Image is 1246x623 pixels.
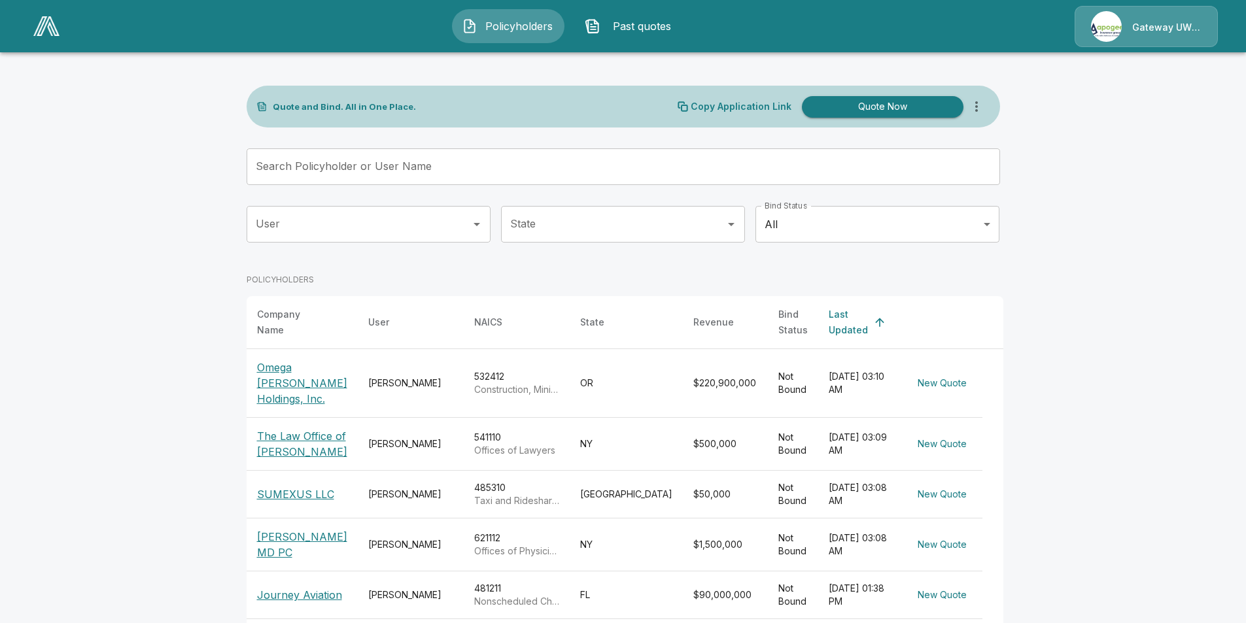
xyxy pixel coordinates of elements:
[818,418,902,471] td: [DATE] 03:09 AM
[818,571,902,619] td: [DATE] 01:38 PM
[683,471,768,518] td: $50,000
[585,18,600,34] img: Past quotes Icon
[33,16,60,36] img: AA Logo
[912,533,972,557] button: New Quote
[474,370,559,396] div: 532412
[273,103,416,111] p: Quote and Bind. All in One Place.
[606,18,678,34] span: Past quotes
[368,488,453,501] div: [PERSON_NAME]
[474,383,559,396] p: Construction, Mining, and Forestry Machinery and Equipment Rental and Leasing
[755,206,999,243] div: All
[818,471,902,518] td: [DATE] 03:08 AM
[575,9,687,43] button: Past quotes IconPast quotes
[691,102,791,111] p: Copy Application Link
[257,587,342,603] p: Journey Aviation
[368,538,453,551] div: [PERSON_NAME]
[912,371,972,396] button: New Quote
[765,200,807,211] label: Bind Status
[768,471,818,518] td: Not Bound
[474,481,559,507] div: 485310
[768,349,818,418] td: Not Bound
[368,437,453,450] div: [PERSON_NAME]
[474,582,559,608] div: 481211
[802,96,963,118] button: Quote Now
[570,571,683,619] td: FL
[257,428,347,460] p: The Law Office of [PERSON_NAME]
[912,583,972,607] button: New Quote
[257,486,334,502] p: SUMEXUS LLC
[963,93,990,120] button: more
[683,571,768,619] td: $90,000,000
[570,418,683,471] td: NY
[580,314,604,330] div: State
[912,482,972,507] button: New Quote
[768,418,818,471] td: Not Bound
[797,96,963,118] a: Quote Now
[468,215,486,233] button: Open
[570,518,683,571] td: NY
[683,418,768,471] td: $500,000
[768,571,818,619] td: Not Bound
[462,18,477,34] img: Policyholders Icon
[570,349,683,418] td: OR
[474,444,559,457] p: Offices of Lawyers
[474,314,502,330] div: NAICS
[368,588,453,601] div: [PERSON_NAME]
[912,432,972,456] button: New Quote
[570,471,683,518] td: [GEOGRAPHIC_DATA]
[683,518,768,571] td: $1,500,000
[474,545,559,558] p: Offices of Physicians, Mental Health Specialists
[829,307,868,338] div: Last Updated
[474,531,559,558] div: 621112
[818,518,902,571] td: [DATE] 03:08 AM
[474,431,559,457] div: 541110
[722,215,740,233] button: Open
[257,307,324,338] div: Company Name
[693,314,734,330] div: Revenue
[768,518,818,571] td: Not Bound
[474,494,559,507] p: Taxi and Ridesharing Services
[368,377,453,390] div: [PERSON_NAME]
[683,349,768,418] td: $220,900,000
[474,595,559,608] p: Nonscheduled Chartered Passenger Air Transportation
[257,360,347,407] p: Omega [PERSON_NAME] Holdings, Inc.
[247,274,314,286] p: POLICYHOLDERS
[368,314,389,330] div: User
[452,9,564,43] button: Policyholders IconPolicyholders
[818,349,902,418] td: [DATE] 03:10 AM
[483,18,555,34] span: Policyholders
[768,296,818,349] th: Bind Status
[257,529,347,560] p: [PERSON_NAME] MD PC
